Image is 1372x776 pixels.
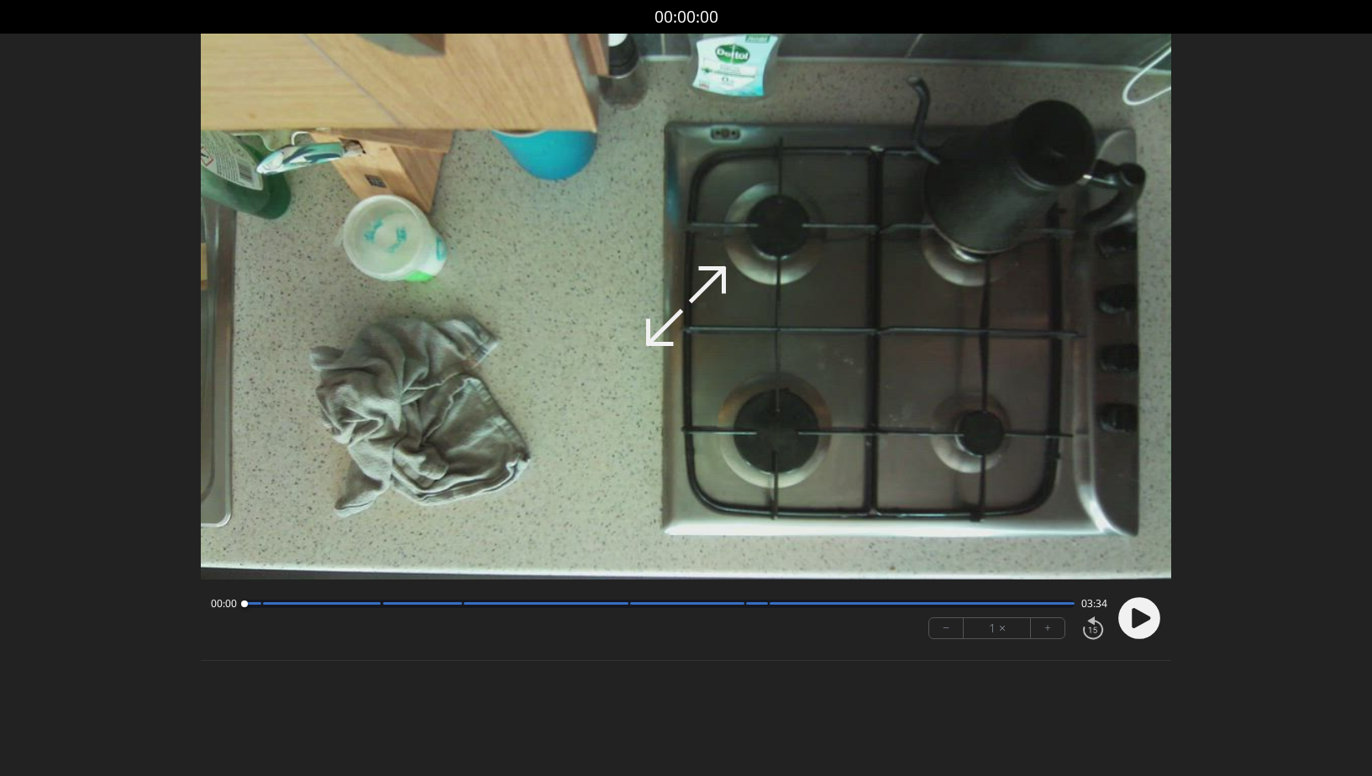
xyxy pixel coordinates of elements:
span: 00:00 [211,597,237,611]
button: + [1031,618,1064,638]
span: 03:34 [1081,597,1107,611]
a: 00:00:00 [654,5,718,29]
button: − [929,618,964,638]
div: 1 × [964,618,1031,638]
